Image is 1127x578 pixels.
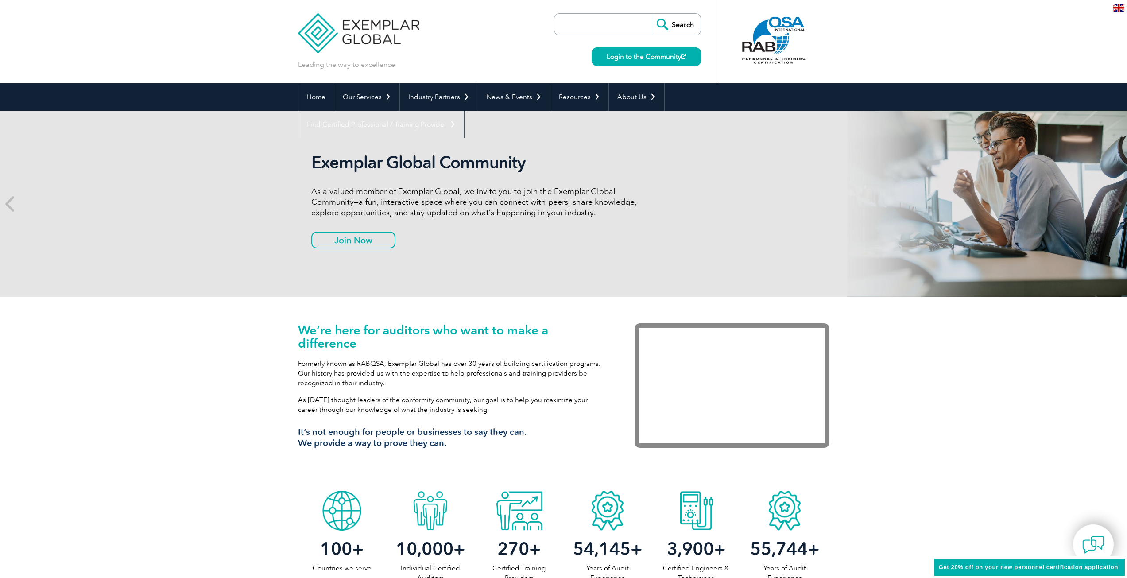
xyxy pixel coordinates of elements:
[667,538,714,559] span: 3,900
[311,186,643,218] p: As a valued member of Exemplar Global, we invite you to join the Exemplar Global Community—a fun,...
[475,542,563,556] h2: +
[563,542,652,556] h2: +
[298,542,387,556] h2: +
[609,83,664,111] a: About Us
[939,564,1120,570] span: Get 20% off on your new personnel certification application!
[592,47,701,66] a: Login to the Community
[1082,534,1104,556] img: contact-chat.png
[396,538,453,559] span: 10,000
[298,83,334,111] a: Home
[652,14,701,35] input: Search
[298,323,608,350] h1: We’re here for auditors who want to make a difference
[550,83,608,111] a: Resources
[573,538,631,559] span: 54,145
[400,83,478,111] a: Industry Partners
[750,538,808,559] span: 55,744
[298,563,387,573] p: Countries we serve
[497,538,529,559] span: 270
[681,54,686,59] img: open_square.png
[386,542,475,556] h2: +
[334,83,399,111] a: Our Services
[1113,4,1124,12] img: en
[478,83,550,111] a: News & Events
[740,542,829,556] h2: +
[320,538,352,559] span: 100
[635,323,829,448] iframe: Exemplar Global: Working together to make a difference
[298,427,608,449] h3: It’s not enough for people or businesses to say they can. We provide a way to prove they can.
[298,60,395,70] p: Leading the way to excellence
[298,359,608,388] p: Formerly known as RABQSA, Exemplar Global has over 30 years of building certification programs. O...
[311,232,395,248] a: Join Now
[652,542,740,556] h2: +
[298,111,464,138] a: Find Certified Professional / Training Provider
[311,152,643,173] h2: Exemplar Global Community
[298,395,608,415] p: As [DATE] thought leaders of the conformity community, our goal is to help you maximize your care...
